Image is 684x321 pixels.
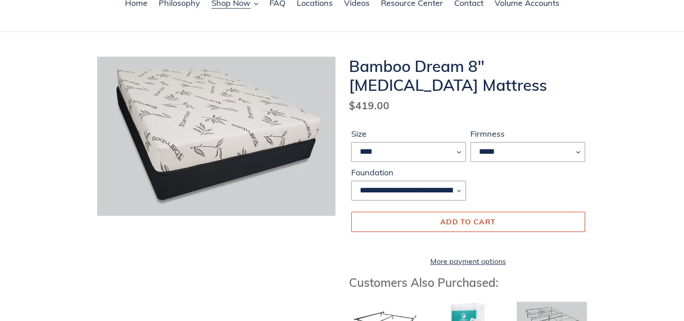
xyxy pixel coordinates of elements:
h3: Customers Also Purchased: [349,276,587,290]
span: $419.00 [349,99,389,112]
label: Size [351,128,466,140]
a: More payment options [351,256,585,267]
label: Firmness [470,128,585,140]
h1: Bamboo Dream 8" [MEDICAL_DATA] Mattress [349,57,587,94]
label: Foundation [351,166,466,178]
span: Add to cart [440,217,496,226]
button: Add to cart [351,212,585,232]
